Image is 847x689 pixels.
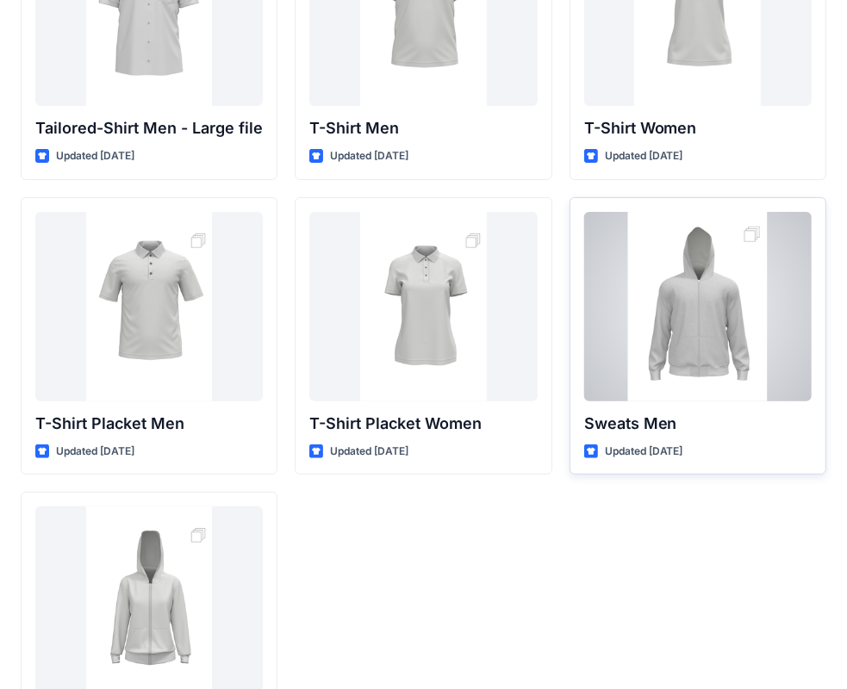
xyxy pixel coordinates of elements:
a: T-Shirt Placket Women [309,212,537,401]
p: T-Shirt Placket Men [35,412,263,436]
p: Updated [DATE] [330,443,408,461]
p: Sweats Men [584,412,812,436]
p: T-Shirt Placket Women [309,412,537,436]
p: Updated [DATE] [605,147,683,165]
p: Updated [DATE] [330,147,408,165]
p: Updated [DATE] [56,443,134,461]
p: Updated [DATE] [605,443,683,461]
p: T-Shirt Women [584,116,812,140]
p: T-Shirt Men [309,116,537,140]
a: Sweats Men [584,212,812,401]
p: Tailored-Shirt Men - Large file [35,116,263,140]
p: Updated [DATE] [56,147,134,165]
a: T-Shirt Placket Men [35,212,263,401]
